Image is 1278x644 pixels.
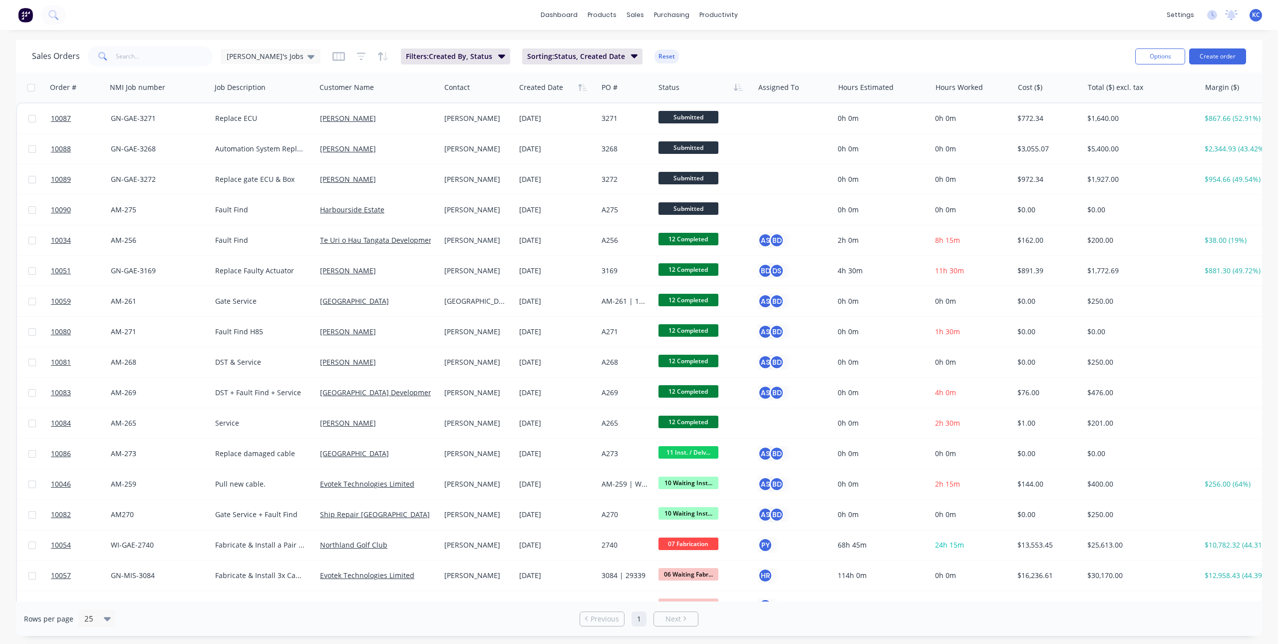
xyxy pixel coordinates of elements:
div: BD [769,507,784,522]
span: 10089 [51,174,71,184]
div: 0h 0m [838,479,923,489]
div: AS [758,294,773,309]
div: $250.00 [1087,510,1191,520]
div: AM-259 | WO-29311 [602,479,648,489]
button: Create order [1189,48,1246,64]
input: Search... [116,46,213,66]
div: $891.39 [1017,266,1076,276]
a: Ship Repair [GEOGRAPHIC_DATA] [320,510,430,519]
a: Northland Golf Club [320,540,387,550]
div: [DATE] [519,113,594,123]
div: A271 [602,327,648,337]
div: AS [758,477,773,492]
div: PO # [602,82,618,92]
div: Fault Find H85 [215,327,307,337]
button: Options [1135,48,1185,64]
div: Created Date [519,82,563,92]
div: Replace gate ECU & Box [215,174,307,184]
div: $16,236.61 [1017,571,1076,581]
button: PY [758,599,773,614]
div: $0.00 [1017,327,1076,337]
a: Evotek Technologies Limited [320,571,414,580]
div: $1.00 [1017,418,1076,428]
div: $30,170.00 [1087,571,1191,581]
a: [PERSON_NAME] [320,144,376,153]
div: $1,927.00 [1087,174,1191,184]
div: A269 [602,388,648,398]
div: BD [769,446,784,461]
a: 10082 [51,500,111,530]
span: 1h 30m [935,327,960,336]
div: 68h 45m [838,540,923,550]
div: GN-GAE-3268 [111,144,203,154]
span: 12 Completed [658,385,718,398]
span: 06 Waiting Fabr... [658,568,718,581]
div: GN-GAE-3272 [111,174,203,184]
a: [GEOGRAPHIC_DATA] [320,296,389,306]
div: 114h 0m [838,571,923,581]
div: $162.00 [1017,235,1076,245]
a: [PERSON_NAME] [320,113,376,123]
span: 4h 0m [935,388,956,397]
div: A270 [602,510,648,520]
div: $0.00 [1017,449,1076,459]
div: [PERSON_NAME] [444,357,508,367]
span: 2h 15m [935,479,960,489]
div: AM270 [111,510,203,520]
div: [PERSON_NAME] [444,510,508,520]
div: Replace Faulty Actuator [215,266,307,276]
div: GN-GAE-3169 [111,266,203,276]
div: 0h 0m [838,144,923,154]
a: [GEOGRAPHIC_DATA] Development [320,388,435,397]
div: [DATE] [519,327,594,337]
div: 3268 [602,144,648,154]
div: $13,553.45 [1017,540,1076,550]
span: 0h 0m [935,174,956,184]
button: PY [758,538,773,553]
div: DST + Fault Find + Service [215,388,307,398]
div: [PERSON_NAME] [444,388,508,398]
span: 10054 [51,540,71,550]
div: 0h 0m [838,113,923,123]
button: ASBD [758,324,784,339]
div: Customer Name [319,82,374,92]
div: $0.00 [1017,205,1076,215]
a: [PERSON_NAME] [320,418,376,428]
div: [DATE] [519,540,594,550]
button: ASBD [758,385,784,400]
div: $250.00 [1087,357,1191,367]
a: 10090 [51,195,111,225]
a: [PERSON_NAME] [320,357,376,367]
div: AM-259 [111,479,203,489]
div: Gate Service + Fault Find [215,510,307,520]
div: $5,400.00 [1087,144,1191,154]
a: 10084 [51,408,111,438]
span: 12 Completed [658,233,718,245]
span: 11 Inst. / Delv... [658,446,718,459]
div: $0.00 [1017,296,1076,306]
span: 10090 [51,205,71,215]
div: $881.30 (49.72%) [1205,266,1268,276]
div: purchasing [649,7,694,22]
div: A256 [602,235,648,245]
div: NMI Job number [110,82,165,92]
span: 10059 [51,296,71,306]
div: products [583,7,622,22]
span: Submitted [658,111,718,123]
div: 0h 0m [838,510,923,520]
div: [DATE] [519,418,594,428]
a: 10059 [51,286,111,316]
div: Job Description [215,82,266,92]
div: Hours Worked [936,82,983,92]
div: AM-261 | 111652 [602,296,648,306]
span: 0h 0m [935,205,956,214]
div: $972.34 [1017,174,1076,184]
div: Gate Service [215,296,307,306]
div: Fabricate & Install Automatic Sliding Gate [215,601,307,611]
span: 10072 [51,601,71,611]
div: Total ($) excl. tax [1088,82,1143,92]
span: 12 Completed [658,355,718,367]
div: [DATE] [519,235,594,245]
div: 0h 0m [838,327,923,337]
